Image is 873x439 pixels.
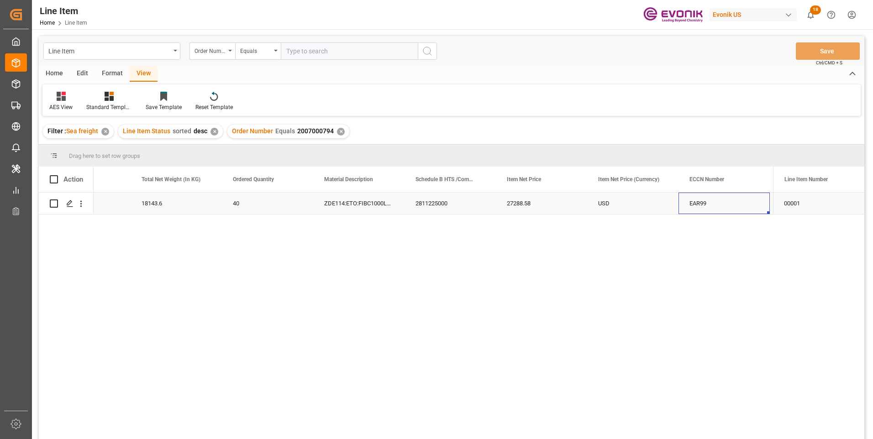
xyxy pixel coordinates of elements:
[337,128,345,136] div: ✕
[194,127,207,135] span: desc
[810,5,821,15] span: 18
[210,128,218,136] div: ✕
[709,8,797,21] div: Evonik US
[275,127,295,135] span: Equals
[123,127,170,135] span: Line Item Status
[146,103,182,111] div: Save Template
[39,193,94,214] div: Press SPACE to select this row.
[796,42,860,60] button: Save
[130,66,158,82] div: View
[689,176,724,183] span: ECCN Number
[222,193,313,214] div: 40
[415,176,477,183] span: Schedule B HTS /Commodity Code (HS Code)
[773,193,864,214] div: 00001
[95,66,130,82] div: Format
[173,127,191,135] span: sorted
[70,66,95,82] div: Edit
[784,176,828,183] span: Line Item Number
[496,193,587,214] div: 27288.58
[773,193,864,214] div: Press SPACE to select this row.
[800,5,821,25] button: show 18 new notifications
[233,176,274,183] span: Ordered Quantity
[232,127,273,135] span: Order Number
[821,5,841,25] button: Help Center
[63,175,83,183] div: Action
[313,193,405,214] div: ZDE114:ETO:FIBC1000LB:2000SWP:I2:P:$
[131,193,222,214] div: 18143.6
[40,20,55,26] a: Home
[43,42,180,60] button: open menu
[405,193,496,214] div: 2811225000
[598,176,659,183] span: Item Net Price (Currency)
[48,45,170,56] div: Line Item
[39,66,70,82] div: Home
[507,176,541,183] span: Item Net Price
[142,176,200,183] span: Total Net Weight (In KG)
[587,193,678,214] div: USD
[709,6,800,23] button: Evonik US
[101,128,109,136] div: ✕
[643,7,703,23] img: Evonik-brand-mark-Deep-Purple-RGB.jpeg_1700498283.jpeg
[40,4,87,18] div: Line Item
[195,45,226,55] div: Order Number
[816,59,842,66] span: Ctrl/CMD + S
[69,152,140,159] span: Drag here to set row groups
[324,176,373,183] span: Material Description
[189,42,235,60] button: open menu
[86,103,132,111] div: Standard Templates
[49,103,73,111] div: AES View
[240,45,271,55] div: Equals
[418,42,437,60] button: search button
[195,103,233,111] div: Reset Template
[297,127,334,135] span: 2007000794
[47,127,66,135] span: Filter :
[281,42,418,60] input: Type to search
[66,127,98,135] span: Sea freight
[235,42,281,60] button: open menu
[689,193,759,214] div: EAR99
